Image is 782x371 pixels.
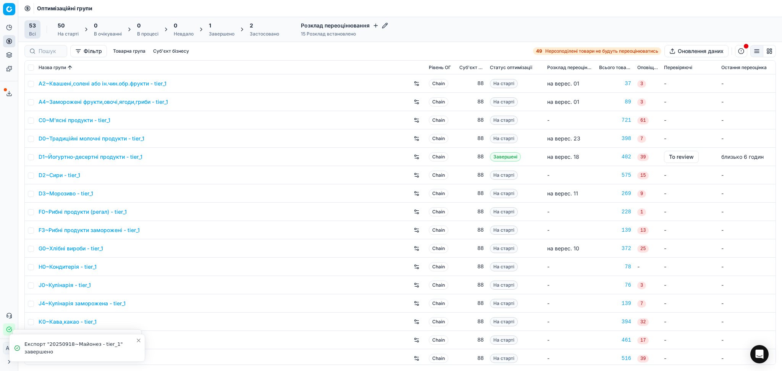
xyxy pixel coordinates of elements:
[750,345,769,363] div: Open Intercom Messenger
[490,336,518,345] span: На старті
[490,317,518,326] span: На старті
[94,31,122,37] div: В очікуванні
[544,294,596,313] td: -
[544,166,596,184] td: -
[637,135,646,143] span: 7
[459,318,484,326] div: 88
[718,349,776,368] td: -
[599,116,631,124] a: 721
[459,281,484,289] div: 88
[599,336,631,344] a: 461
[137,22,141,29] span: 0
[490,116,518,125] span: На старті
[490,281,518,290] span: На старті
[661,93,718,111] td: -
[599,245,631,252] a: 372
[209,31,234,37] div: Завершено
[459,171,484,179] div: 88
[718,111,776,129] td: -
[39,245,103,252] a: G0~Хлібні вироби - tier_1
[3,342,15,354] button: AK
[429,97,448,106] span: Chain
[661,184,718,203] td: -
[661,74,718,93] td: -
[429,336,448,345] span: Chain
[718,294,776,313] td: -
[429,189,448,198] span: Chain
[661,166,718,184] td: -
[459,263,484,271] div: 88
[661,221,718,239] td: -
[150,47,192,56] button: Суб'єкт бізнесу
[637,227,649,234] span: 13
[459,336,484,344] div: 88
[459,116,484,124] div: 88
[599,190,631,197] a: 269
[429,262,448,271] span: Chain
[459,300,484,307] div: 88
[39,171,80,179] a: D2~Сири - tier_1
[490,226,518,235] span: На старті
[718,184,776,203] td: -
[429,354,448,363] span: Chain
[301,31,388,37] div: 15 Розклад встановлено
[661,331,718,349] td: -
[637,172,649,179] span: 15
[599,263,631,271] a: 78
[599,355,631,362] div: 516
[718,74,776,93] td: -
[39,98,168,106] a: A4~Заморожені фрукти,овочі,ягоди,гриби - tier_1
[459,98,484,106] div: 88
[544,331,596,349] td: -
[718,203,776,221] td: -
[429,226,448,235] span: Chain
[24,340,136,355] div: Експорт "20250918~Майонез - tier_1" завершено
[718,93,776,111] td: -
[544,349,596,368] td: -
[490,354,518,363] span: На старті
[547,135,580,142] span: на верес. 23
[599,226,631,234] a: 139
[544,111,596,129] td: -
[718,166,776,184] td: -
[599,208,631,216] div: 228
[599,80,631,87] a: 37
[544,221,596,239] td: -
[637,282,646,289] span: 3
[134,336,143,345] button: Close toast
[429,207,448,216] span: Chain
[39,47,62,55] input: Пошук
[637,190,646,198] span: 9
[637,208,646,216] span: 1
[637,337,649,344] span: 17
[39,226,140,234] a: F3~Рибні продукти заморожені - tier_1
[459,208,484,216] div: 88
[58,22,65,29] span: 50
[301,22,388,29] h4: Розклад переоцінювання
[599,171,631,179] a: 575
[58,31,79,37] div: На старті
[250,31,279,37] div: Застосовано
[637,355,649,363] span: 39
[429,281,448,290] span: Chain
[718,239,776,258] td: -
[599,318,631,326] div: 394
[544,258,596,276] td: -
[137,31,158,37] div: В процесі
[429,79,448,88] span: Chain
[533,47,661,55] a: 49Нерозподілені товари не будуть переоцінюватись
[664,45,729,57] button: Оновлення даних
[39,65,66,71] span: Назва групи
[429,171,448,180] span: Chain
[490,171,518,180] span: На старті
[718,313,776,331] td: -
[29,31,36,37] div: Всі
[459,135,484,142] div: 88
